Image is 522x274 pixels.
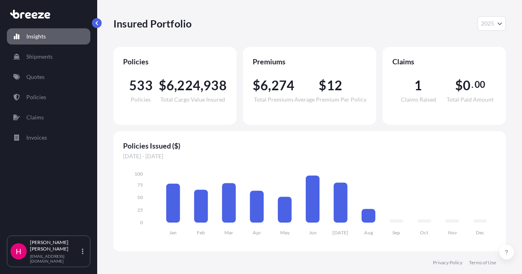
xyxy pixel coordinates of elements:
a: Invoices [7,130,90,146]
button: Year Selector [477,16,506,31]
tspan: Oct [420,229,428,236]
a: Shipments [7,49,90,65]
a: Policies [7,89,90,105]
tspan: 25 [137,207,143,213]
span: 6 [166,79,174,92]
span: Total Paid Amount [447,97,494,102]
p: Shipments [26,53,53,61]
a: Quotes [7,69,90,85]
p: [EMAIL_ADDRESS][DOMAIN_NAME] [30,254,80,263]
span: Average Premium Per Policy [294,97,366,102]
span: 12 [327,79,342,92]
span: . [471,81,473,88]
span: Claims Raised [401,97,436,102]
span: 6 [260,79,268,92]
span: 274 [271,79,295,92]
span: $ [455,79,463,92]
span: $ [159,79,166,92]
span: 1 [414,79,422,92]
p: Claims [26,113,44,121]
span: , [174,79,177,92]
p: Invoices [26,134,47,142]
tspan: Aug [364,229,373,236]
a: Terms of Use [469,259,496,266]
span: 00 [475,81,485,88]
tspan: 75 [137,182,143,188]
tspan: 0 [140,219,143,225]
tspan: May [280,229,290,236]
span: 224 [177,79,200,92]
span: 938 [203,79,227,92]
p: Quotes [26,73,45,81]
span: $ [253,79,260,92]
span: $ [319,79,326,92]
tspan: Feb [197,229,205,236]
span: Total Cargo Value Insured [160,97,225,102]
tspan: Mar [224,229,233,236]
tspan: Jun [309,229,317,236]
span: Policies Issued ($) [123,141,496,151]
span: Total Premiums [254,97,294,102]
tspan: Nov [448,229,457,236]
a: Privacy Policy [433,259,462,266]
tspan: Dec [476,229,484,236]
span: 0 [463,79,471,92]
span: Claims [392,57,496,66]
span: , [268,79,271,92]
span: Policies [123,57,227,66]
p: [PERSON_NAME] [PERSON_NAME] [30,239,80,252]
tspan: Jan [169,229,177,236]
span: [DATE] - [DATE] [123,152,496,160]
tspan: 100 [134,171,143,177]
a: Insights [7,28,90,45]
tspan: 50 [137,194,143,200]
span: H [16,247,21,255]
span: Premiums [253,57,366,66]
span: 533 [129,79,153,92]
p: Insights [26,32,46,40]
tspan: Sep [392,229,400,236]
p: Policies [26,93,46,101]
span: Policies [131,97,151,102]
a: Claims [7,109,90,125]
span: 2025 [481,19,494,28]
tspan: Apr [253,229,261,236]
p: Insured Portfolio [113,17,192,30]
span: , [200,79,203,92]
tspan: [DATE] [332,229,348,236]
